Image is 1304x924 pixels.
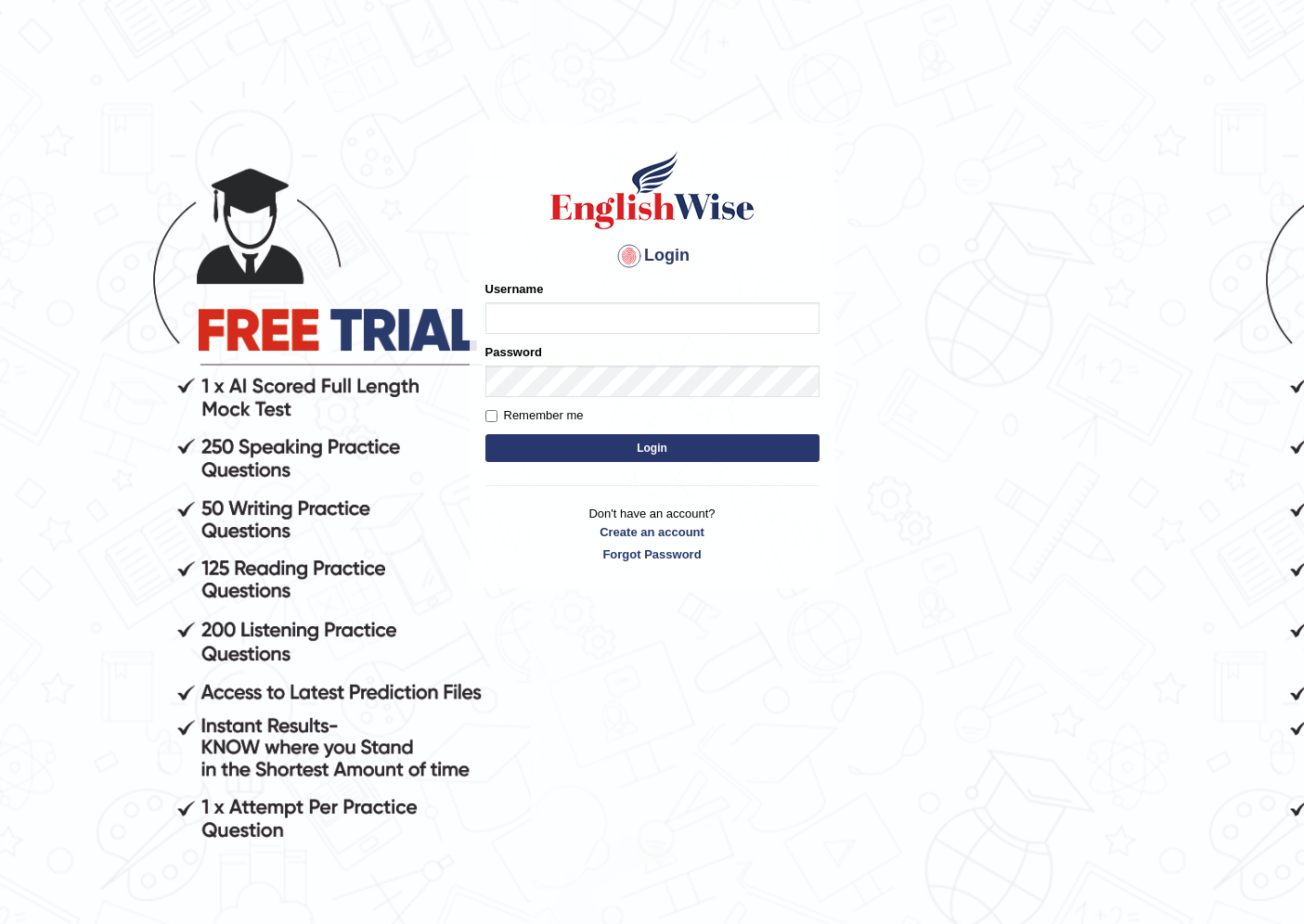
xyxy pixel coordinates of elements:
[485,410,497,422] input: Remember me
[485,545,820,563] a: Forgot Password
[547,148,758,232] img: Logo of English Wise sign in for intelligent practice with AI
[485,523,820,541] a: Create an account
[485,406,584,425] label: Remember me
[485,241,820,271] h4: Login
[485,434,820,462] button: Login
[485,280,544,298] label: Username
[485,505,820,562] p: Don't have an account?
[485,343,542,361] label: Password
